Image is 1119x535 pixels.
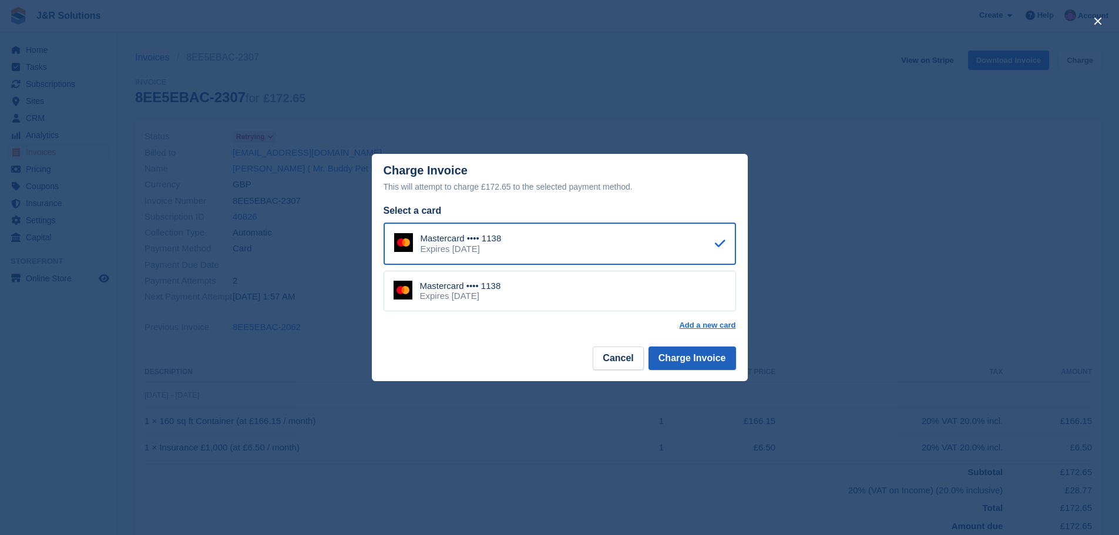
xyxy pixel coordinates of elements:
[384,164,736,194] div: Charge Invoice
[420,291,501,301] div: Expires [DATE]
[394,233,413,252] img: Mastercard Logo
[1088,12,1107,31] button: close
[384,204,736,218] div: Select a card
[421,244,502,254] div: Expires [DATE]
[421,233,502,244] div: Mastercard •••• 1138
[648,346,736,370] button: Charge Invoice
[384,180,736,194] div: This will attempt to charge £172.65 to the selected payment method.
[420,281,501,291] div: Mastercard •••• 1138
[593,346,643,370] button: Cancel
[394,281,412,300] img: Mastercard Logo
[679,321,735,330] a: Add a new card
